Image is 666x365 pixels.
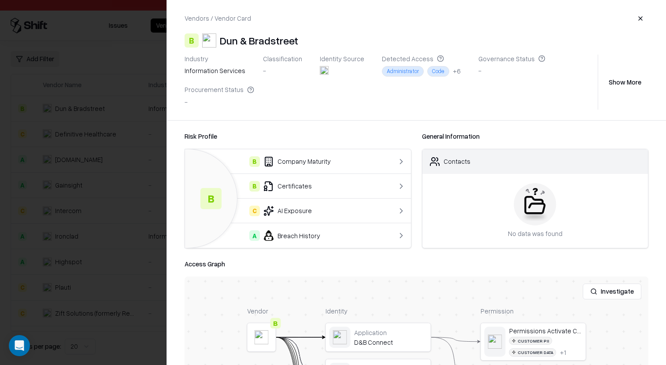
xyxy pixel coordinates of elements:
button: Investigate [583,284,641,299]
div: Access Graph [185,259,648,269]
div: B [249,156,260,167]
div: B [185,33,199,48]
div: Dun & Bradstreet [220,33,298,48]
div: AI Exposure [192,206,378,216]
div: Contacts [444,157,470,166]
div: Procurement Status [185,85,254,93]
div: No data was found [508,229,562,238]
div: Application [354,328,427,336]
button: +1 [560,348,566,356]
div: Customer PII [509,337,552,345]
div: Classification [263,55,302,63]
button: Show More [602,74,648,90]
div: Identity Source [320,55,364,63]
div: C [249,206,260,216]
div: B [200,188,222,209]
div: Customer Data [509,348,556,357]
div: Administrator [382,66,424,76]
div: A [249,230,260,241]
button: +6 [453,66,461,76]
div: + 1 [560,348,566,356]
div: Breach History [192,230,378,241]
div: Identity [326,306,431,316]
div: D&B Connect [354,338,427,346]
div: B [270,318,281,328]
div: Certificates [192,181,378,192]
div: Permission [481,306,586,316]
div: - [478,66,545,75]
div: - [263,66,302,75]
div: General Information [422,131,649,142]
img: Dun & Bradstreet [202,33,216,48]
div: Industry [185,55,245,63]
div: Company Maturity [192,156,378,167]
div: Detected Access [382,55,461,63]
img: salesforce.com [320,66,329,75]
div: Permissions Activate Contract [509,327,582,335]
div: information services [185,66,245,75]
div: Code [427,66,449,76]
div: - [185,97,254,107]
div: Risk Profile [185,131,411,142]
div: B [249,181,260,192]
div: + 6 [453,66,461,76]
div: Vendor [247,306,276,316]
div: Governance Status [478,55,545,63]
div: Vendors / Vendor Card [185,14,251,23]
